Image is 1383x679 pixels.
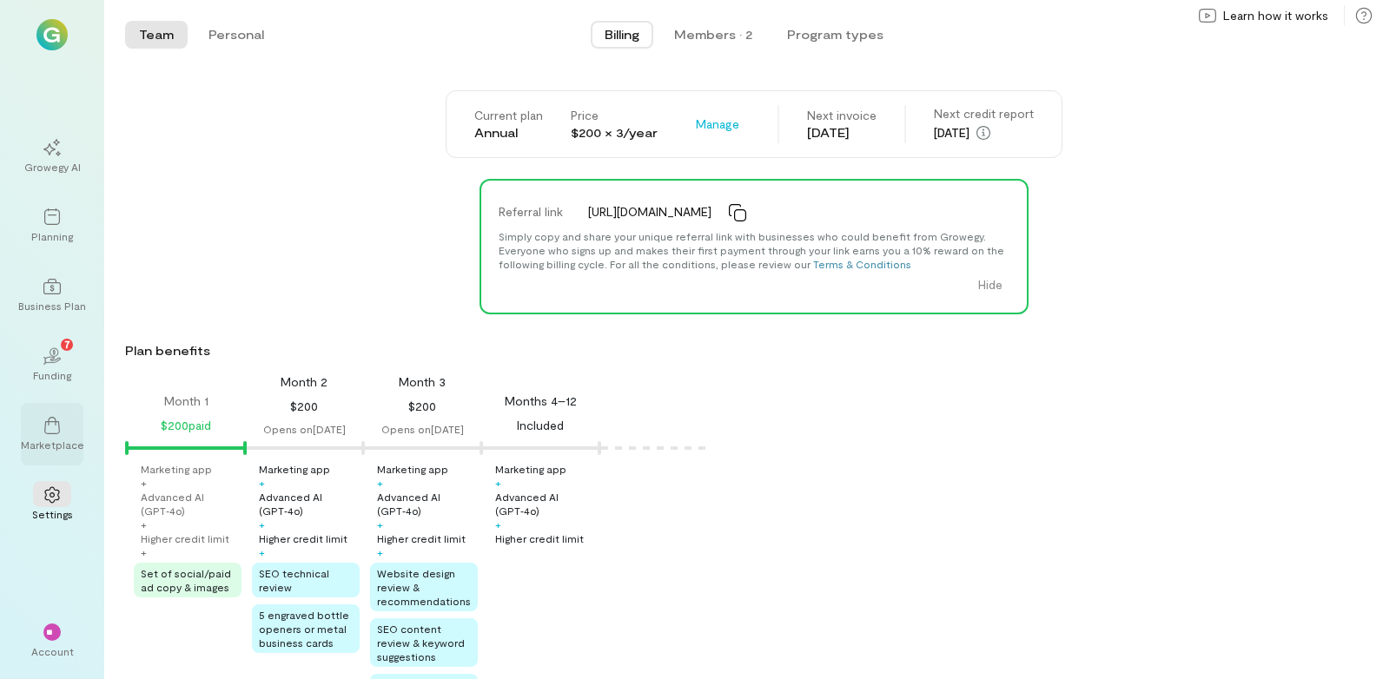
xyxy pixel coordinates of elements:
[141,545,147,559] div: +
[505,392,577,410] div: Months 4–12
[24,160,81,174] div: Growegy AI
[934,105,1034,122] div: Next credit report
[474,124,543,142] div: Annual
[474,107,543,124] div: Current plan
[141,567,231,593] span: Set of social/paid ad copy & images
[125,21,188,49] button: Team
[141,490,242,517] div: Advanced AI (GPT‑4o)
[408,396,436,417] div: $200
[377,531,466,545] div: Higher credit limit
[64,336,70,352] span: 7
[377,623,465,663] span: SEO content review & keyword suggestions
[21,472,83,535] a: Settings
[259,545,265,559] div: +
[377,490,478,517] div: Advanced AI (GPT‑4o)
[377,545,383,559] div: +
[141,462,212,476] div: Marketing app
[381,422,464,436] div: Opens on [DATE]
[377,462,448,476] div: Marketing app
[488,194,578,229] div: Referral link
[495,490,596,517] div: Advanced AI (GPT‑4o)
[259,531,347,545] div: Higher credit limit
[125,342,1376,359] div: Plan benefits
[21,333,83,396] a: Funding
[141,531,229,545] div: Higher credit limit
[499,230,1004,270] span: Simply copy and share your unique referral link with businesses who could benefit from Growegy. E...
[259,567,329,593] span: SEO technical review
[399,373,446,391] div: Month 3
[674,26,752,43] div: Members · 2
[32,507,73,521] div: Settings
[161,415,211,436] div: $200 paid
[31,229,73,243] div: Planning
[1223,7,1328,24] span: Learn how it works
[517,415,564,436] div: Included
[18,299,86,313] div: Business Plan
[934,122,1034,143] div: [DATE]
[591,21,653,49] button: Billing
[259,476,265,490] div: +
[807,124,877,142] div: [DATE]
[259,517,265,531] div: +
[495,517,501,531] div: +
[259,490,360,517] div: Advanced AI (GPT‑4o)
[31,644,74,658] div: Account
[259,462,330,476] div: Marketing app
[968,271,1013,299] button: Hide
[377,517,383,531] div: +
[571,107,658,124] div: Price
[281,373,328,391] div: Month 2
[141,517,147,531] div: +
[660,21,766,49] button: Members · 2
[164,392,208,410] div: Month 1
[571,124,658,142] div: $200 × 3/year
[195,21,278,49] button: Personal
[807,107,877,124] div: Next invoice
[813,258,911,270] a: Terms & Conditions
[21,264,83,326] a: Business Plan
[21,125,83,188] a: Growegy AI
[33,368,71,382] div: Funding
[21,438,84,452] div: Marketplace
[685,110,750,138] button: Manage
[377,476,383,490] div: +
[21,194,83,257] a: Planning
[495,462,566,476] div: Marketing app
[588,203,711,221] span: [URL][DOMAIN_NAME]
[605,26,639,43] span: Billing
[495,476,501,490] div: +
[290,396,318,417] div: $200
[377,567,471,607] span: Website design review & recommendations
[495,531,584,545] div: Higher credit limit
[263,422,346,436] div: Opens on [DATE]
[21,403,83,465] a: Marketplace
[696,115,739,133] span: Manage
[259,609,349,649] span: 5 engraved bottle openers or metal business cards
[773,21,897,49] button: Program types
[141,476,147,490] div: +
